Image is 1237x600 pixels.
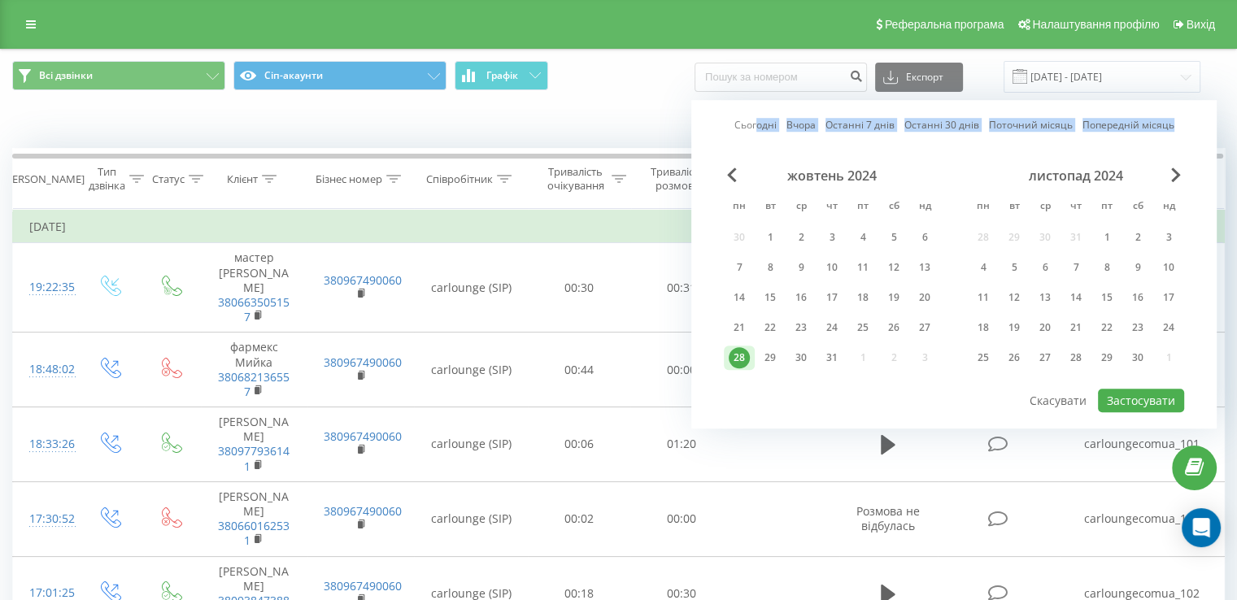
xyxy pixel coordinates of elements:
div: 21 [1065,317,1087,338]
div: 10 [1158,257,1179,278]
abbr: понеділок [971,195,995,220]
div: чт 7 лист 2024 р. [1061,255,1091,280]
div: пт 15 лист 2024 р. [1091,285,1122,310]
div: 25 [852,317,873,338]
div: 11 [852,257,873,278]
div: пн 4 лист 2024 р. [968,255,999,280]
div: пт 29 лист 2024 р. [1091,346,1122,370]
div: 18:33:26 [29,428,62,460]
div: чт 3 жовт 2024 р. [817,225,847,250]
div: вт 15 жовт 2024 р. [755,285,786,310]
button: Всі дзвінки [12,61,225,90]
td: carlounge (SIP) [414,481,529,556]
td: 01:20 [630,407,733,482]
div: 1 [760,227,781,248]
div: 2 [1127,227,1148,248]
div: 7 [1065,257,1087,278]
a: 380967490060 [324,354,402,370]
div: ср 23 жовт 2024 р. [786,315,817,340]
div: 4 [852,227,873,248]
div: ср 27 лист 2024 р. [1030,346,1061,370]
div: 26 [883,317,904,338]
td: [PERSON_NAME] [201,407,307,482]
div: пт 22 лист 2024 р. [1091,315,1122,340]
a: Останні 7 днів [825,118,895,133]
td: мастер [PERSON_NAME] [201,243,307,333]
div: 29 [760,347,781,368]
div: Тип дзвінка [89,165,125,193]
div: 2 [791,227,812,248]
div: 17 [1158,287,1179,308]
td: 00:06 [528,407,630,482]
div: Тривалість розмови [645,165,710,193]
div: 20 [1034,317,1056,338]
div: нд 27 жовт 2024 р. [909,315,940,340]
button: Застосувати [1098,389,1184,412]
div: вт 12 лист 2024 р. [999,285,1030,310]
div: сб 9 лист 2024 р. [1122,255,1153,280]
a: 380660162531 [218,518,290,548]
div: нд 24 лист 2024 р. [1153,315,1184,340]
abbr: середа [1033,195,1057,220]
div: 19 [1004,317,1025,338]
div: 22 [1096,317,1117,338]
abbr: неділя [1156,195,1181,220]
div: 4 [973,257,994,278]
div: 29 [1096,347,1117,368]
a: 380967490060 [324,428,402,444]
abbr: четвер [1064,195,1088,220]
td: 00:00 [630,333,733,407]
button: Графік [455,61,548,90]
div: 23 [1127,317,1148,338]
a: 380967490060 [324,272,402,288]
button: Експорт [875,63,963,92]
div: пн 14 жовт 2024 р. [724,285,755,310]
div: 12 [1004,287,1025,308]
div: вт 26 лист 2024 р. [999,346,1030,370]
div: вт 1 жовт 2024 р. [755,225,786,250]
button: Скасувати [1021,389,1095,412]
div: 10 [821,257,843,278]
a: 380682136557 [218,369,290,399]
div: пт 8 лист 2024 р. [1091,255,1122,280]
div: жовтень 2024 [724,167,940,184]
a: Останні 30 днів [904,118,979,133]
div: нд 3 лист 2024 р. [1153,225,1184,250]
div: пт 25 жовт 2024 р. [847,315,878,340]
a: 380967490060 [324,578,402,593]
a: Сьогодні [734,118,777,133]
div: ср 20 лист 2024 р. [1030,315,1061,340]
div: пт 18 жовт 2024 р. [847,285,878,310]
div: 24 [1158,317,1179,338]
div: 13 [1034,287,1056,308]
div: 25 [973,347,994,368]
div: нд 10 лист 2024 р. [1153,255,1184,280]
div: 18 [973,317,994,338]
a: 380967490060 [324,503,402,519]
div: ср 9 жовт 2024 р. [786,255,817,280]
div: Тривалість очікування [543,165,608,193]
div: ср 2 жовт 2024 р. [786,225,817,250]
div: чт 17 жовт 2024 р. [817,285,847,310]
div: 19:22:35 [29,272,62,303]
div: Статус [152,172,185,186]
div: 28 [1065,347,1087,368]
div: чт 31 жовт 2024 р. [817,346,847,370]
a: 380977936141 [218,443,290,473]
div: пт 4 жовт 2024 р. [847,225,878,250]
td: carlounge (SIP) [414,243,529,333]
a: Попередній місяць [1082,118,1174,133]
div: нд 13 жовт 2024 р. [909,255,940,280]
button: Сіп-акаунти [233,61,446,90]
div: пт 1 лист 2024 р. [1091,225,1122,250]
abbr: четвер [820,195,844,220]
div: 3 [1158,227,1179,248]
td: carlounge (SIP) [414,407,529,482]
div: ср 6 лист 2024 р. [1030,255,1061,280]
td: carlounge (SIP) [414,333,529,407]
div: 6 [1034,257,1056,278]
abbr: вівторок [758,195,782,220]
div: Open Intercom Messenger [1182,508,1221,547]
input: Пошук за номером [695,63,867,92]
span: Вихід [1187,18,1215,31]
